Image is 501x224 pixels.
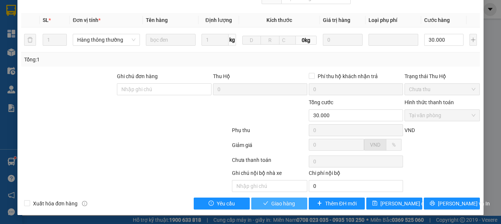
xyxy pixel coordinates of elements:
[438,199,490,208] span: [PERSON_NAME] và In
[279,36,296,45] input: C
[380,199,428,208] span: [PERSON_NAME] đổi
[24,55,194,64] div: Tổng: 1
[263,201,268,207] span: check
[409,84,475,95] span: Chưa thu
[266,17,292,23] span: Kích thước
[231,126,308,139] div: Phụ thu
[392,142,396,148] span: %
[231,156,308,169] div: Chưa thanh toán
[323,34,363,46] input: 0
[231,141,308,154] div: Giảm giá
[251,198,307,209] button: checkGiao hàng
[309,99,333,105] span: Tổng cước
[405,72,480,80] div: Trạng thái Thu Hộ
[261,36,279,45] input: R
[232,169,307,180] div: Ghi chú nội bộ nhà xe
[206,17,232,23] span: Định lượng
[271,199,295,208] span: Giao hàng
[217,199,235,208] span: Yêu cầu
[77,34,135,45] span: Hàng thông thường
[232,180,307,192] input: Nhập ghi chú
[325,199,357,208] span: Thêm ĐH mới
[309,198,365,209] button: plusThêm ĐH mới
[370,142,380,148] span: VND
[73,17,101,23] span: Đơn vị tính
[30,199,81,208] span: Xuất hóa đơn hàng
[405,127,415,133] span: VND
[309,169,403,180] div: Chi phí nội bộ
[372,201,377,207] span: save
[229,34,236,46] span: kg
[117,73,158,79] label: Ghi chú đơn hàng
[43,17,49,23] span: SL
[117,83,211,95] input: Ghi chú đơn hàng
[424,198,480,209] button: printer[PERSON_NAME] và In
[366,13,421,28] th: Loại phụ phí
[194,198,250,209] button: exclamation-circleYêu cầu
[430,201,435,207] span: printer
[24,34,36,46] button: delete
[296,36,317,45] span: 0kg
[405,99,454,105] label: Hình thức thanh toán
[146,34,196,46] input: VD: Bàn, Ghế
[323,17,350,23] span: Giá trị hàng
[242,36,261,45] input: D
[82,201,87,206] span: info-circle
[213,73,230,79] span: Thu Hộ
[366,198,422,209] button: save[PERSON_NAME] đổi
[209,201,214,207] span: exclamation-circle
[317,201,322,207] span: plus
[469,34,477,46] button: plus
[315,72,381,80] span: Phí thu hộ khách nhận trả
[146,17,168,23] span: Tên hàng
[409,110,475,121] span: Tại văn phòng
[424,17,450,23] span: Cước hàng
